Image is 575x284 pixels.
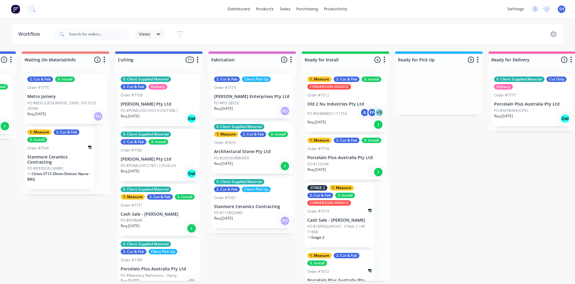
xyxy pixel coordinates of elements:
[307,209,329,214] div: Order #7519
[11,5,20,14] img: Factory
[121,241,171,247] div: 0. Client Supplied Material
[335,193,355,198] div: 3. Install
[121,203,142,208] div: Order #7771
[214,216,233,221] p: Req. [DATE]
[118,74,199,126] div: 0. Client Supplied Material2. Cut & FabDeliveryOrder #7758[PERSON_NAME] Pty LtdPO #POMS25012353 /...
[373,167,383,177] div: I
[149,249,177,254] div: Client Pick Up
[214,124,264,129] div: 0. Client Supplied Material
[494,108,529,113] p: PO #SKYWAYSHOTEL
[214,187,240,192] div: 2. Cut & Fab
[293,5,321,14] div: purchasing
[307,253,332,258] div: 1. Measure
[27,166,63,171] p: PO #[PERSON_NAME]
[54,129,79,135] div: 2. Cut & Fab
[214,179,264,184] div: 0. Client Supplied Material
[494,77,544,82] div: 0. Client Supplied Material
[121,132,171,137] div: 0. Client Supplied Material
[559,6,564,12] span: SH
[175,194,195,200] div: 3. Install
[55,77,75,82] div: 3. Install
[121,77,171,82] div: 0. Client Supplied Material
[121,273,177,278] p: PO #Wavelery Bathrooms - Vanity
[307,138,332,143] div: 1. Measure
[321,5,350,14] div: productivity
[147,194,173,200] div: 2. Cut & Fab
[280,106,290,116] div: PU
[311,235,324,240] span: Stage 2
[121,249,146,254] div: 2. Cut & Fab
[121,278,139,284] p: Req. [DATE]
[121,157,197,162] p: [PERSON_NAME] Pty Ltd
[27,85,49,90] div: Order #7775
[121,266,197,272] p: Porcelain Plus Australia Pty Ltd
[118,129,199,181] div: 0. Client Supplied Material2. Cut & Fab3. InstallOrder #7782[PERSON_NAME] Pty LtdPO #POMS25012783...
[334,253,359,258] div: 2. Cut & Fab
[27,137,47,142] div: 3. Install
[118,184,199,236] div: 0. Client Supplied Material1. Measure2. Cut & Fab3. InstallOrder #7771Cash Sale - [PERSON_NAME]PO...
[307,119,326,125] p: Req. [DATE]
[214,77,240,82] div: 2. Cut & Fab
[307,155,384,160] p: Porcelain Plus Australia Pty Ltd
[268,132,288,137] div: 3. Install
[362,77,381,82] div: 3. Install
[121,187,171,192] div: 0. Client Supplied Material
[240,132,266,137] div: 2. Cut & Fab
[149,139,168,145] div: 3. Install
[307,235,311,240] span: 1 x
[214,100,239,106] p: PO #PO-28559
[69,28,129,40] input: Search for orders...
[214,204,290,209] p: Stanmore Ceramics Contracting
[212,74,293,119] div: 2. Cut & FabClient Pick UpOrder #7773[PERSON_NAME] Enterprises Pty LtdPO #PO-28559Req.[DATE]PU
[367,108,376,117] div: FF
[307,193,333,198] div: 2. Cut & Fab
[225,5,253,14] a: dashboard
[93,112,103,121] div: PU
[307,111,347,116] p: PO #92MARKET / 11754
[277,5,293,14] div: sales
[27,100,104,111] p: PO #BDO-[GEOGRAPHIC_DATA] - PO-3723-28344
[305,74,386,132] div: 1. Measure2. Cut & Fab3. InstallCONVERSION INVOICEOrder #7512Old 2 Nu Industries Pty LtdPO #92MAR...
[305,135,386,180] div: 1. Measure2. Cut & Fab3. InstallOrder #7718Porcelain Plus Australia Pty LtdPO #125OAKReq.[DATE]I
[121,148,142,153] div: Order #7782
[280,161,290,171] div: I
[214,94,290,99] p: [PERSON_NAME] Enterprises Pty Ltd
[121,168,139,174] p: Req. [DATE]
[360,108,369,117] div: A
[494,102,570,107] p: Porcelain Plus Australia Pty Ltd
[214,85,236,90] div: Order #7773
[307,200,351,206] div: CONVERSION INVOICE
[547,77,567,82] div: Cut Only
[329,185,354,191] div: 1. Measure
[121,102,197,107] p: [PERSON_NAME] Pty Ltd
[214,140,236,145] div: Order #7633
[121,257,142,263] div: Order #7789
[307,224,372,235] p: PO #16PROUDFOOT - STAGE 2 / M1 11668
[27,155,92,165] p: Stanmore Ceramics Contracting
[187,224,196,233] div: I
[27,111,46,117] p: Req. [DATE]
[121,139,146,145] div: 2. Cut & Fab
[121,218,142,223] p: PO #9TAMAR
[27,145,49,151] div: Order #7545
[214,161,233,166] p: Req. [DATE]
[212,122,293,174] div: 0. Client Supplied Material1. Measure2. Cut & Fab3. InstallOrder #7633Architectural Stone Pty Ltd...
[27,129,52,135] div: 1. Measure
[214,195,236,201] div: Order #7567
[307,260,327,266] div: 3. Install
[121,194,145,200] div: 1. Measure
[121,163,176,168] p: PO #POMS25012783 / C2504224
[504,5,527,14] div: settings
[121,223,139,229] p: Req. [DATE]
[121,108,178,113] p: PO #POMS25012353 /C2501398-1
[307,77,332,82] div: 1. Measure
[334,138,359,143] div: 2. Cut & Fab
[307,269,329,274] div: Order #7672
[373,120,383,129] div: I
[121,84,146,90] div: 2. Cut & Fab
[280,216,290,226] div: PU
[494,113,513,119] p: Req. [DATE]
[307,185,327,191] div: .STAGE 2
[307,167,326,172] p: Req. [DATE]
[214,106,233,111] p: Req. [DATE]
